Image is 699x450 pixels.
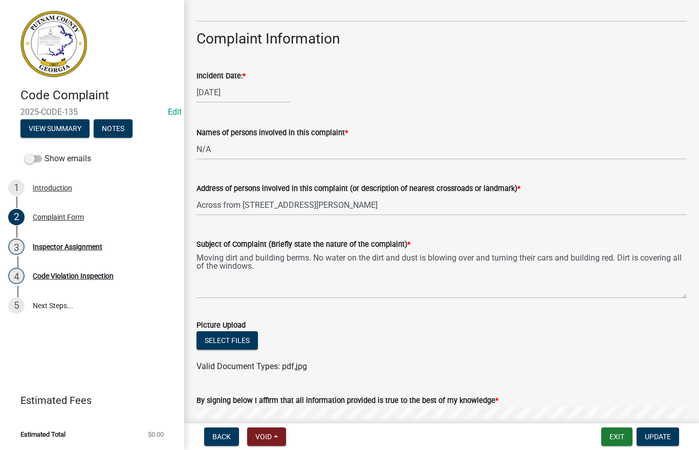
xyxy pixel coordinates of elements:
[33,272,114,280] div: Code Violation Inspection
[8,297,25,314] div: 5
[247,427,286,446] button: Void
[25,153,91,165] label: Show emails
[168,107,182,117] wm-modal-confirm: Edit Application Number
[33,184,72,191] div: Introduction
[8,268,25,284] div: 4
[196,397,498,404] label: By signing below I affirm that all information provided is true to the best of my knowledge
[196,241,410,248] label: Subject of Complaint (Briefly state the nature of the complaint)
[196,322,246,329] label: Picture Upload
[168,107,182,117] a: Edit
[20,107,164,117] span: 2025-CODE-135
[196,331,258,350] button: Select files
[20,88,176,103] h4: Code Complaint
[94,125,133,133] wm-modal-confirm: Notes
[20,11,87,77] img: Putnam County, Georgia
[196,130,348,137] label: Names of persons involved in this complaint
[20,125,90,133] wm-modal-confirm: Summary
[196,73,246,80] label: Incident Date:
[148,431,164,438] span: $0.00
[637,427,679,446] button: Update
[204,427,239,446] button: Back
[33,213,84,221] div: Complaint Form
[196,30,687,48] h3: Complaint Information
[8,209,25,225] div: 2
[212,433,231,441] span: Back
[20,431,65,438] span: Estimated Total
[196,82,290,103] input: mm/dd/yyyy
[645,433,671,441] span: Update
[196,361,307,371] span: Valid Document Types: pdf,jpg
[601,427,632,446] button: Exit
[8,180,25,196] div: 1
[8,239,25,255] div: 3
[94,119,133,138] button: Notes
[20,119,90,138] button: View Summary
[8,390,168,411] a: Estimated Fees
[196,185,520,192] label: Address of persons involved in this complaint (or description of nearest crossroads or landmark)
[33,243,102,250] div: Inspector Assignment
[255,433,272,441] span: Void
